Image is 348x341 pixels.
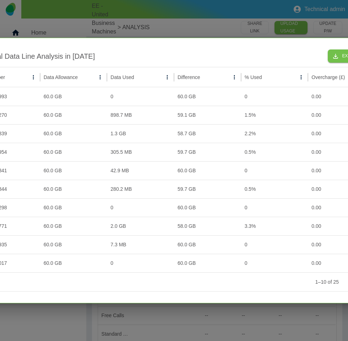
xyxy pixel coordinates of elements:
div: 60.0 GB [40,254,107,272]
div: 59.1 GB [174,106,241,124]
div: 60.0 GB [40,124,107,143]
div: 60.0 GB [40,143,107,161]
div: 1.3 GB [107,124,174,143]
div: 305.5 MB [107,143,174,161]
button: % Used column menu [296,72,306,82]
div: 0 [241,87,308,106]
div: 0 [107,198,174,217]
div: 42.9 MB [107,161,174,180]
div: 60.0 GB [174,254,241,272]
div: 60.0 GB [174,87,241,106]
div: % Used [245,74,262,80]
div: 60.0 GB [40,161,107,180]
div: 898.7 MB [107,106,174,124]
div: 0 [241,198,308,217]
div: 0 [107,254,174,272]
div: 0 [241,254,308,272]
div: 60.0 GB [40,235,107,254]
div: 60.0 GB [174,235,241,254]
button: Line Number column menu [28,72,38,82]
div: 58.0 GB [174,217,241,235]
div: 60.0 GB [174,161,241,180]
div: 59.7 GB [174,143,241,161]
div: 60.0 GB [40,180,107,198]
div: Data Used [110,74,134,80]
div: 59.7 GB [174,180,241,198]
div: 1.5% [241,106,308,124]
div: 0.5% [241,180,308,198]
button: Difference column menu [229,72,239,82]
div: 2.2% [241,124,308,143]
p: 1–10 of 25 [315,278,339,285]
div: 0 [241,161,308,180]
div: Data Allowance [44,74,78,80]
div: 60.0 GB [40,87,107,106]
div: 7.3 MB [107,235,174,254]
div: 60.0 GB [40,198,107,217]
div: 0 [107,87,174,106]
div: Overcharge (£) [311,74,345,80]
div: 58.7 GB [174,124,241,143]
div: 0 [241,235,308,254]
div: 3.3% [241,217,308,235]
div: 60.0 GB [174,198,241,217]
button: Data Used column menu [162,72,172,82]
div: 60.0 GB [40,106,107,124]
div: 280.2 MB [107,180,174,198]
button: Data Allowance column menu [95,72,105,82]
div: 60.0 GB [40,217,107,235]
div: 2.0 GB [107,217,174,235]
div: Difference [178,74,200,80]
div: 0.5% [241,143,308,161]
